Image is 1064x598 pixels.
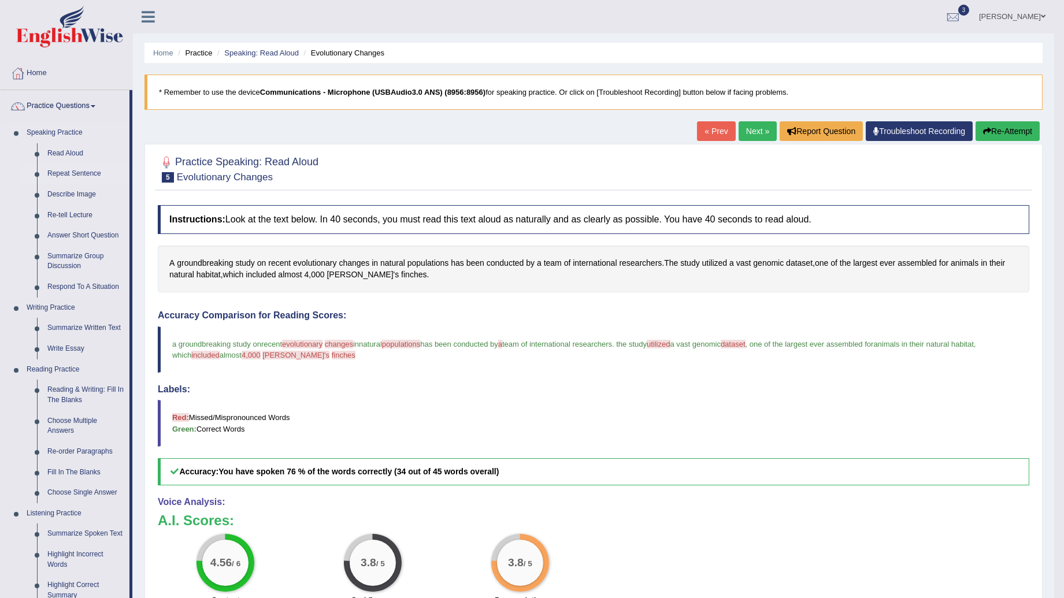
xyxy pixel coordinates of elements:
[210,556,232,569] big: 4.56
[736,257,751,269] span: Click to see word definition
[564,257,571,269] span: Click to see word definition
[282,340,322,348] span: evolutionary
[544,257,562,269] span: Click to see word definition
[670,340,721,348] span: a vast genomic
[42,225,129,246] a: Answer Short Question
[780,121,863,141] button: Report Question
[42,318,129,339] a: Summarize Written Text
[815,257,828,269] span: Click to see word definition
[158,246,1029,292] div: . , , , .
[262,351,329,359] span: [PERSON_NAME]'s
[647,340,670,348] span: utilized
[172,340,261,348] span: a groundbreaking study on
[526,257,535,269] span: Click to see word definition
[466,257,484,269] span: Click to see word definition
[853,257,877,269] span: Click to see word definition
[1,57,132,86] a: Home
[523,559,532,568] small: / 5
[21,122,129,143] a: Speaking Practice
[42,205,129,226] a: Re-tell Lecture
[153,49,173,57] a: Home
[42,246,129,277] a: Summarize Group Discussion
[537,257,542,269] span: Click to see word definition
[224,49,299,57] a: Speaking: Read Aloud
[162,172,174,183] span: 5
[619,257,662,269] span: Click to see word definition
[380,257,405,269] span: Click to see word definition
[502,340,647,348] span: team of international researchers. the study
[260,88,485,96] b: Communications - Microphone (USBAudio3.0 ANS) (8956:8956)
[976,121,1040,141] button: Re-Attempt
[451,257,464,269] span: Click to see word definition
[42,380,129,410] a: Reading & Writing: Fill In The Blanks
[21,359,129,380] a: Reading Practice
[172,340,978,359] span: animals in their natural habitat, which
[981,257,987,269] span: Click to see word definition
[158,310,1029,321] h4: Accuracy Comparison for Reading Scores:
[158,205,1029,234] h4: Look at the text below. In 40 seconds, you must read this text aloud as naturally and as clearly ...
[218,467,499,476] b: You have spoken 76 % of the words correctly (34 out of 45 words overall)
[840,257,851,269] span: Click to see word definition
[42,184,129,205] a: Describe Image
[42,482,129,503] a: Choose Single Answer
[420,340,498,348] span: has been conducted by
[361,556,376,569] big: 3.8
[169,214,225,224] b: Instructions:
[172,413,189,422] b: Red:
[880,257,895,269] span: Click to see word definition
[158,384,1029,395] h4: Labels:
[951,257,978,269] span: Click to see word definition
[177,257,233,269] span: Click to see word definition
[42,523,129,544] a: Summarize Spoken Text
[680,257,699,269] span: Click to see word definition
[786,257,813,269] span: Click to see word definition
[158,400,1029,446] blockquote: Missed/Mispronounced Words Correct Words
[401,269,427,281] span: Click to see word definition
[232,559,240,568] small: / 6
[158,154,318,183] h2: Practice Speaking: Read Aloud
[729,257,734,269] span: Click to see word definition
[261,340,282,348] span: recent
[42,462,129,483] a: Fill In The Blanks
[939,257,948,269] span: Click to see word definition
[382,340,421,348] span: populations
[21,503,129,524] a: Listening Practice
[220,351,242,359] span: almost
[158,497,1029,507] h4: Voice Analysis:
[1,90,129,119] a: Practice Questions
[573,257,617,269] span: Click to see word definition
[353,340,359,348] span: in
[144,75,1043,110] blockquote: * Remember to use the device for speaking practice. Or click on [Troubleshoot Recording] button b...
[42,544,129,575] a: Highlight Incorrect Words
[325,340,353,348] span: changes
[305,269,309,281] span: Click to see word definition
[169,269,194,281] span: Click to see word definition
[339,257,369,269] span: Click to see word definition
[158,512,234,528] b: A.I. Scores:
[242,351,261,359] span: 4,000
[177,172,273,183] small: Evolutionary Changes
[376,559,385,568] small: / 5
[268,257,291,269] span: Click to see word definition
[498,340,502,348] span: a
[42,143,129,164] a: Read Aloud
[172,425,197,433] b: Green:
[746,340,874,348] span: , one of the largest ever assembled for
[508,556,524,569] big: 3.8
[407,257,449,269] span: Click to see word definition
[158,458,1029,485] h5: Accuracy:
[246,269,276,281] span: Click to see word definition
[42,339,129,359] a: Write Essay
[42,441,129,462] a: Re-order Paragraphs
[332,351,355,359] span: finches
[301,47,384,58] li: Evolutionary Changes
[169,257,175,269] span: Click to see word definition
[739,121,777,141] a: Next »
[197,269,221,281] span: Click to see word definition
[866,121,973,141] a: Troubleshoot Recording
[327,269,399,281] span: Click to see word definition
[989,257,1005,269] span: Click to see word definition
[721,340,746,348] span: dataset
[42,411,129,441] a: Choose Multiple Answers
[42,164,129,184] a: Repeat Sentence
